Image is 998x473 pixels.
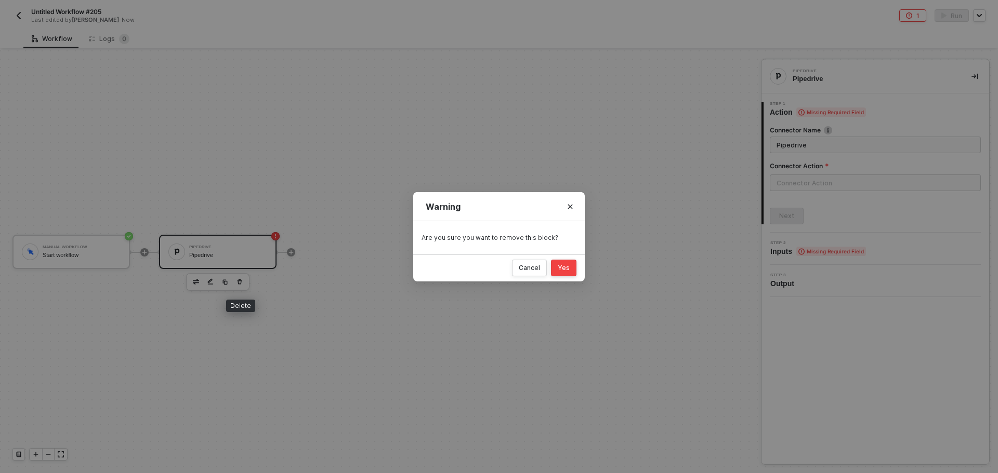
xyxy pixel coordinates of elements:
[899,9,926,22] button: 1
[219,276,231,288] button: copy-block
[770,241,866,245] span: Step 2
[770,126,981,134] label: Connector Name
[793,74,955,84] div: Pipedrive
[204,276,217,288] button: edit-cred
[189,245,267,249] div: Pipedrive
[72,16,119,23] span: [PERSON_NAME]
[796,107,866,117] span: Missing Required Field
[824,126,832,134] img: icon-info
[770,208,804,224] button: Next
[119,34,129,44] sup: 0
[125,232,133,240] span: icon-success-page
[770,107,866,117] span: Action
[796,247,866,256] span: Missing Required Field
[770,174,981,191] input: Connector Action
[916,11,920,20] div: 1
[25,247,35,256] img: icon
[793,69,949,73] div: Pipedrive
[58,451,64,457] span: icon-expand
[207,278,214,286] img: edit-cred
[193,279,199,284] img: edit-cred
[12,9,25,22] button: back
[770,102,866,106] span: Step 1
[971,73,978,79] span: icon-collapse-right
[773,72,783,81] img: integration-icon
[558,263,570,272] div: Yes
[288,249,294,255] span: icon-play
[31,7,101,16] span: Untitled Workflow #205
[426,201,572,212] div: Warning
[222,279,228,285] img: copy-block
[31,16,475,24] div: Last edited by - Now
[15,11,23,20] img: back
[190,276,202,288] button: edit-cred
[33,451,39,457] span: icon-play
[906,12,912,19] span: icon-error-page
[226,300,255,312] div: Delete
[512,259,547,276] button: Cancel
[770,246,866,256] span: Inputs
[770,273,798,277] span: Step 3
[89,34,129,44] div: Logs
[562,198,579,215] button: Close
[32,35,72,43] div: Workflow
[141,249,148,255] span: icon-play
[777,139,972,151] input: Enter description
[189,252,267,259] div: Pipedrive
[551,259,576,276] button: Yes
[172,247,181,256] img: icon
[770,278,798,289] span: Output
[43,245,121,249] div: Manual Workflow
[519,263,540,272] div: Cancel
[761,102,989,224] div: Step 1Action Missing Required FieldConnector Nameicon-infoConnector ActionNext
[935,9,969,22] button: activateRun
[271,232,280,240] span: icon-error-page
[422,234,576,242] div: Are you sure you want to remove this block?
[45,451,51,457] span: icon-minus
[43,252,121,259] div: Start workflow
[770,161,981,170] label: Connector Action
